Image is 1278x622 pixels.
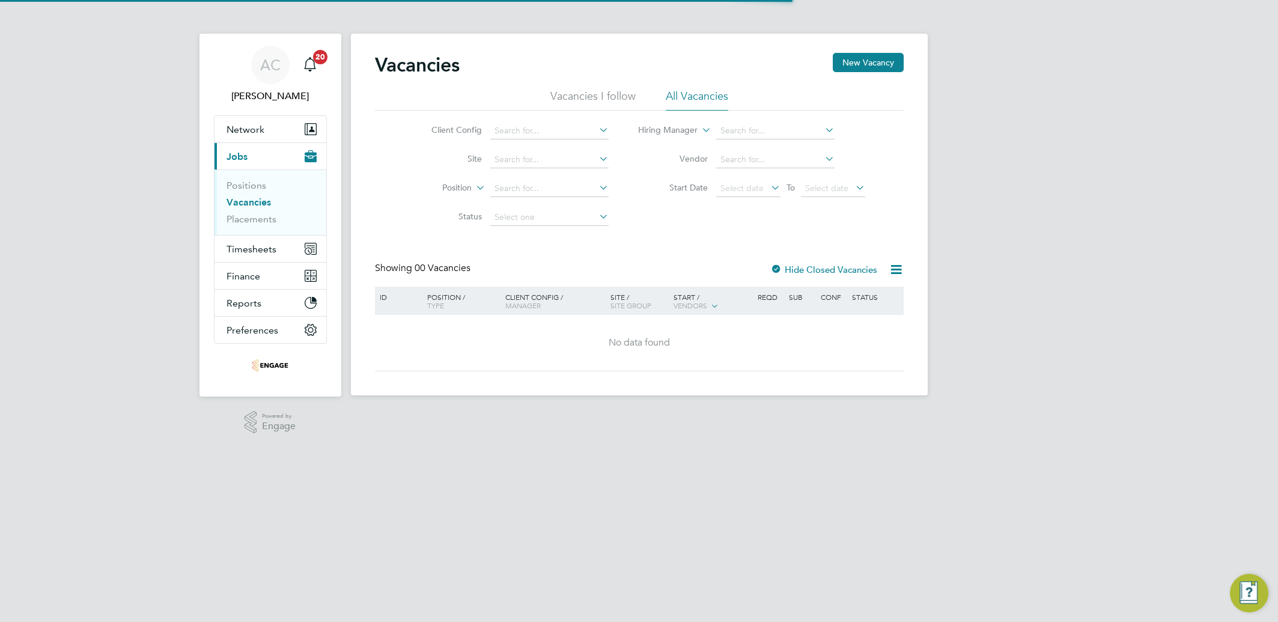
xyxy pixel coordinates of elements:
[214,356,327,375] a: Go to home page
[490,180,609,197] input: Search for...
[260,57,281,73] span: AC
[227,325,278,336] span: Preferences
[413,153,482,164] label: Site
[716,123,835,139] input: Search for...
[298,46,322,84] a: 20
[502,287,607,316] div: Client Config /
[227,180,266,191] a: Positions
[227,243,276,255] span: Timesheets
[833,53,904,72] button: New Vacancy
[607,287,671,316] div: Site /
[786,287,817,307] div: Sub
[227,213,276,225] a: Placements
[415,262,470,274] span: 00 Vacancies
[674,300,707,310] span: Vendors
[227,297,261,309] span: Reports
[671,287,755,317] div: Start /
[227,151,248,162] span: Jobs
[413,211,482,222] label: Status
[214,46,327,103] a: AC[PERSON_NAME]
[375,262,473,275] div: Showing
[215,317,326,343] button: Preferences
[215,116,326,142] button: Network
[215,263,326,289] button: Finance
[215,169,326,235] div: Jobs
[227,270,260,282] span: Finance
[245,411,296,434] a: Powered byEngage
[377,287,419,307] div: ID
[427,300,444,310] span: Type
[639,182,708,193] label: Start Date
[377,337,902,349] div: No data found
[215,236,326,262] button: Timesheets
[262,421,296,431] span: Engage
[375,53,460,77] h2: Vacancies
[818,287,849,307] div: Conf
[720,183,764,194] span: Select date
[214,89,327,103] span: Aliona Cozacenco
[628,124,698,136] label: Hiring Manager
[849,287,901,307] div: Status
[262,411,296,421] span: Powered by
[413,124,482,135] label: Client Config
[716,151,835,168] input: Search for...
[490,123,609,139] input: Search for...
[550,89,636,111] li: Vacancies I follow
[215,290,326,316] button: Reports
[610,300,651,310] span: Site Group
[770,264,877,275] label: Hide Closed Vacancies
[490,151,609,168] input: Search for...
[418,287,502,316] div: Position /
[639,153,708,164] label: Vendor
[199,34,341,397] nav: Main navigation
[403,182,472,194] label: Position
[666,89,728,111] li: All Vacancies
[227,197,271,208] a: Vacancies
[1230,574,1268,612] button: Engage Resource Center
[215,143,326,169] button: Jobs
[252,356,288,375] img: frontlinerecruitment-logo-retina.png
[313,50,327,64] span: 20
[755,287,786,307] div: Reqd
[505,300,541,310] span: Manager
[783,180,799,195] span: To
[805,183,848,194] span: Select date
[490,209,609,226] input: Select one
[227,124,264,135] span: Network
